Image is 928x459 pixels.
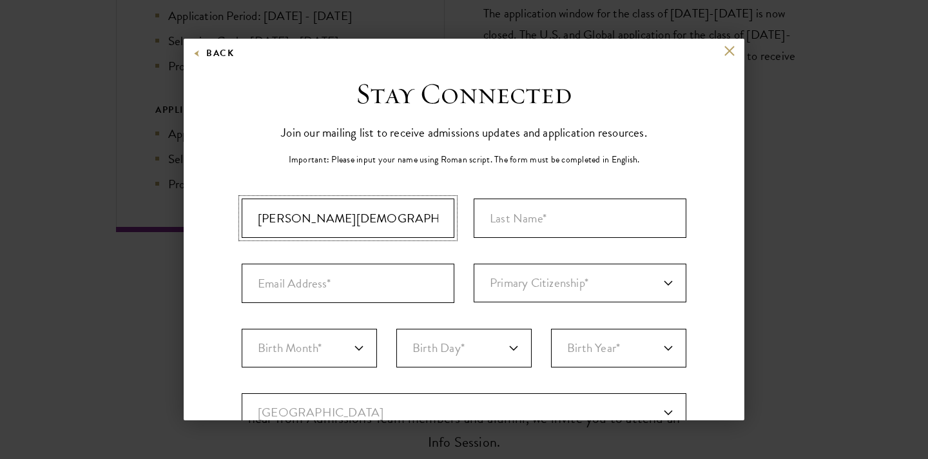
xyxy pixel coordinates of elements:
[474,264,686,303] div: Primary Citizenship*
[242,264,454,303] input: Email Address*
[396,329,532,367] select: Day
[281,122,647,143] p: Join our mailing list to receive admissions updates and application resources.
[242,199,454,238] input: First Name*
[356,76,572,112] h3: Stay Connected
[193,45,234,61] button: Back
[242,329,686,393] div: Birthdate*
[551,329,686,367] select: Year
[474,199,686,238] input: Last Name*
[242,329,377,367] select: Month
[289,153,640,166] p: Important: Please input your name using Roman script. The form must be completed in English.
[474,199,686,238] div: Last Name (Family Name)*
